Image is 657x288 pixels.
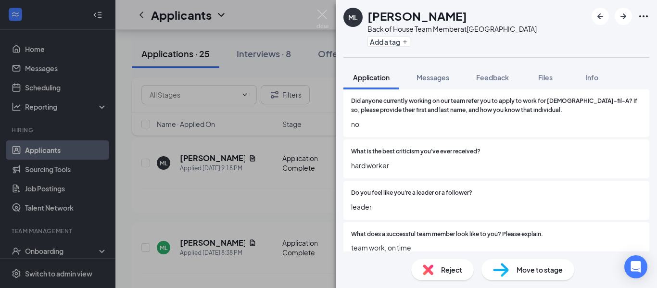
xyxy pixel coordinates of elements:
span: hard worker [351,160,642,171]
h1: [PERSON_NAME] [367,8,467,24]
span: Messages [417,73,449,82]
span: Info [585,73,598,82]
span: Files [538,73,553,82]
svg: Ellipses [638,11,649,22]
span: Feedback [476,73,509,82]
span: Do you feel like you're a leader or a follower? [351,188,472,198]
span: Move to stage [517,264,563,275]
span: Application [353,73,390,82]
span: team work, on time [351,242,642,253]
button: PlusAdd a tag [367,37,410,47]
svg: ArrowLeftNew [594,11,606,22]
span: no [351,119,642,129]
button: ArrowRight [615,8,632,25]
button: ArrowLeftNew [592,8,609,25]
div: Open Intercom Messenger [624,255,647,278]
span: leader [351,201,642,212]
span: What is the best criticism you've ever received? [351,147,480,156]
svg: Plus [402,39,408,45]
div: Back of House Team Member at [GEOGRAPHIC_DATA] [367,24,537,34]
div: ML [348,13,358,22]
svg: ArrowRight [618,11,629,22]
span: Did anyone currently working on our team refer you to apply to work for [DEMOGRAPHIC_DATA]-fil-A?... [351,97,642,115]
span: What does a successful team member look like to you? Please explain. [351,230,543,239]
span: Reject [441,264,462,275]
